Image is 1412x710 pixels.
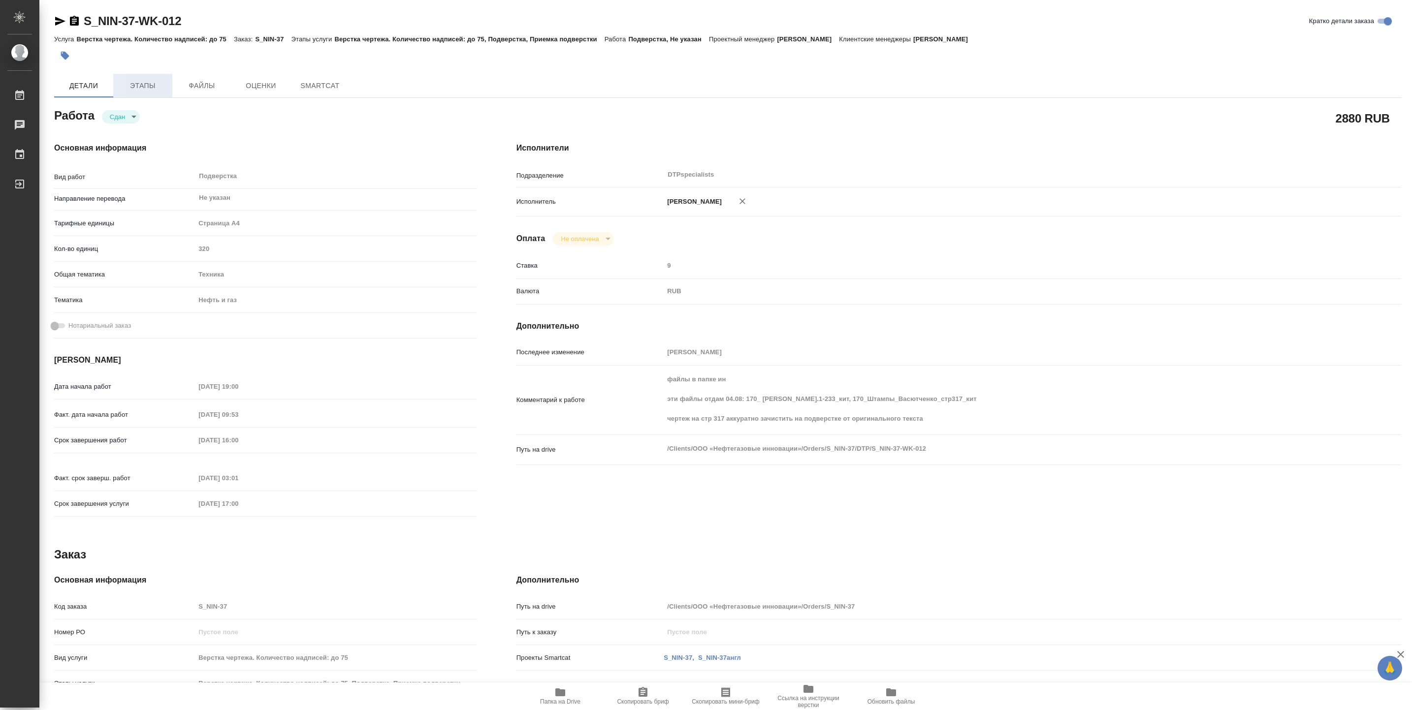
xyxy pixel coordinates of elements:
[334,35,604,43] p: Верстка чертежа. Количество надписей: до 75, Подверстка, Приемка подверстки
[519,682,602,710] button: Папка на Drive
[195,242,477,256] input: Пустое поле
[516,627,664,637] p: Путь к заказу
[516,261,664,271] p: Ставка
[195,650,477,665] input: Пустое поле
[732,190,753,212] button: Удалить исполнителя
[516,320,1401,332] h4: Дополнительно
[698,654,741,661] a: S_NIN-37англ
[195,215,477,232] div: Страница А4
[54,410,195,420] p: Факт. дата начала работ
[516,395,664,405] p: Комментарий к работе
[54,435,195,445] p: Срок завершения работ
[195,379,281,394] input: Пустое поле
[664,440,1327,457] textarea: /Clients/ООО «Нефтегазовые инновации»/Orders/S_NIN-37/DTP/S_NIN-37-WK-012
[291,35,335,43] p: Этапы услуги
[664,345,1327,359] input: Пустое поле
[664,258,1327,273] input: Пустое поле
[773,695,844,709] span: Ссылка на инструкции верстки
[102,110,140,123] div: Сдан
[54,547,86,562] h2: Заказ
[195,433,281,447] input: Пустое поле
[850,682,932,710] button: Обновить файлы
[664,371,1327,427] textarea: файлы в папке ин эти файлы отдам 04.08: 170_ [PERSON_NAME].1-233_кит, 170_Штампы_Васютченко_стр31...
[516,142,1401,154] h4: Исполнители
[605,35,629,43] p: Работа
[54,172,195,182] p: Вид работ
[54,142,477,154] h4: Основная информация
[54,218,195,228] p: Тарифные единицы
[516,574,1401,586] h4: Дополнительно
[178,80,225,92] span: Файлы
[553,232,613,246] div: Сдан
[54,244,195,254] p: Кол-во единиц
[516,233,546,245] h4: Оплата
[664,197,722,207] p: [PERSON_NAME]
[119,80,166,92] span: Этапы
[516,347,664,357] p: Последнее изменение
[54,679,195,688] p: Этапы услуги
[516,602,664,612] p: Путь на drive
[68,15,80,27] button: Скопировать ссылку
[54,382,195,392] p: Дата начала работ
[54,627,195,637] p: Номер РО
[76,35,234,43] p: Верстка чертежа. Количество надписей: до 75
[195,676,477,690] input: Пустое поле
[516,197,664,207] p: Исполнитель
[54,45,76,66] button: Добавить тэг
[1336,110,1390,126] h2: 2880 RUB
[913,35,975,43] p: [PERSON_NAME]
[516,653,664,663] p: Проекты Smartcat
[84,14,181,28] a: S_NIN-37-WK-012
[54,270,195,279] p: Общая тематика
[107,113,128,121] button: Сдан
[516,445,664,455] p: Путь на drive
[777,35,839,43] p: [PERSON_NAME]
[237,80,285,92] span: Оценки
[54,15,66,27] button: Скопировать ссылку для ЯМессенджера
[602,682,684,710] button: Скопировать бриф
[195,292,477,309] div: Нефть и газ
[54,194,195,204] p: Направление перевода
[54,106,95,123] h2: Работа
[255,35,291,43] p: S_NIN-37
[195,625,477,639] input: Пустое поле
[516,286,664,296] p: Валюта
[195,407,281,422] input: Пустое поле
[709,35,777,43] p: Проектный менеджер
[664,599,1327,614] input: Пустое поле
[54,473,195,483] p: Факт. срок заверш. работ
[767,682,850,710] button: Ссылка на инструкции верстки
[867,698,915,705] span: Обновить файлы
[60,80,107,92] span: Детали
[54,499,195,509] p: Срок завершения услуги
[558,235,602,243] button: Не оплачена
[692,698,759,705] span: Скопировать мини-бриф
[195,266,477,283] div: Техника
[1309,16,1374,26] span: Кратко детали заказа
[195,471,281,485] input: Пустое поле
[54,574,477,586] h4: Основная информация
[516,171,664,181] p: Подразделение
[516,682,664,692] p: Транслитерация названий
[296,80,344,92] span: SmartCat
[839,35,913,43] p: Клиентские менеджеры
[54,354,477,366] h4: [PERSON_NAME]
[54,35,76,43] p: Услуга
[540,698,580,705] span: Папка на Drive
[664,654,694,661] a: S_NIN-37,
[628,35,709,43] p: Подверстка, Не указан
[684,682,767,710] button: Скопировать мини-бриф
[54,295,195,305] p: Тематика
[1378,656,1402,680] button: 🙏
[664,625,1327,639] input: Пустое поле
[1381,658,1398,679] span: 🙏
[195,599,477,614] input: Пустое поле
[195,496,281,511] input: Пустое поле
[54,602,195,612] p: Код заказа
[234,35,255,43] p: Заказ:
[617,698,669,705] span: Скопировать бриф
[68,321,131,331] span: Нотариальный заказ
[54,653,195,663] p: Вид услуги
[664,283,1327,300] div: RUB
